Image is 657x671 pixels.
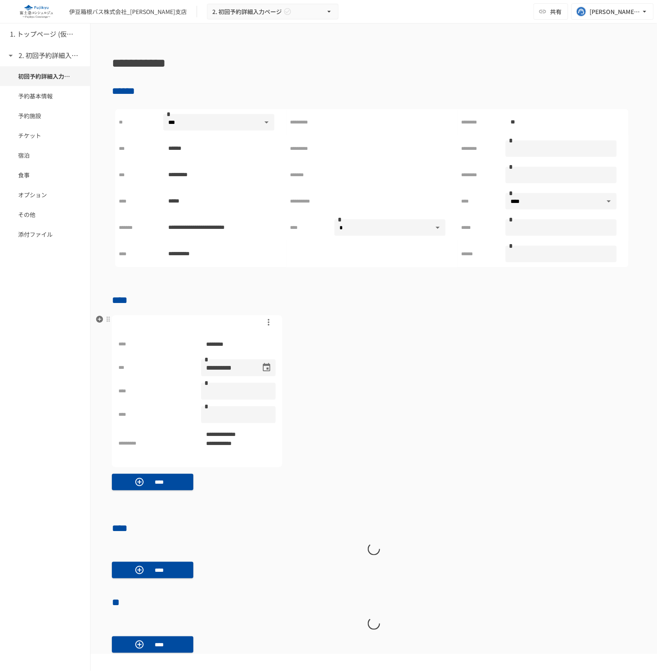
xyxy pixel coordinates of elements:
[212,7,282,17] span: 2. 初回予約詳細入力ページ
[18,190,72,199] span: オプション
[18,170,72,179] span: 食事
[590,7,641,17] div: [PERSON_NAME][EMAIL_ADDRESS][DOMAIN_NAME]
[10,5,63,18] img: eQeGXtYPV2fEKIA3pizDiVdzO5gJTl2ahLbsPaD2E4R
[18,91,72,100] span: 予約基本情報
[207,4,339,20] button: 2. 初回予約詳細入力ページ
[18,230,72,239] span: 添付ファイル
[69,7,187,16] div: 伊豆箱根バス株式会社_[PERSON_NAME]支店
[18,210,72,219] span: その他
[18,131,72,140] span: チケット
[10,29,76,40] h6: 1. トップページ (仮予約一覧)
[571,3,654,20] button: [PERSON_NAME][EMAIL_ADDRESS][DOMAIN_NAME]
[18,151,72,160] span: 宿泊
[19,50,85,61] h6: 2. 初回予約詳細入力ページ
[18,111,72,120] span: 予約施設
[18,72,72,81] span: 初回予約詳細入力ページ
[534,3,568,20] button: 共有
[258,359,275,376] button: Choose date, selected date is 2025年10月25日
[550,7,562,16] span: 共有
